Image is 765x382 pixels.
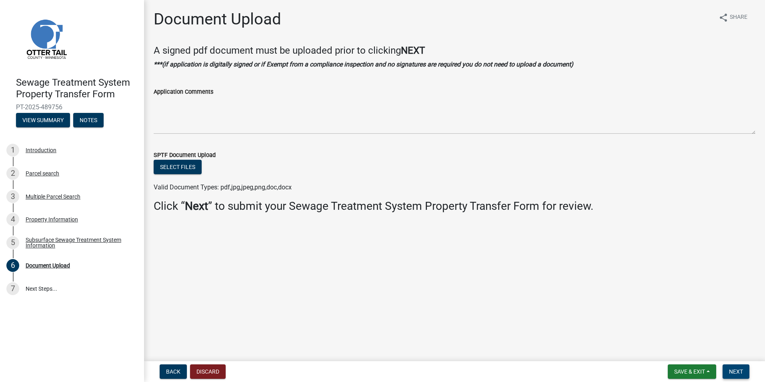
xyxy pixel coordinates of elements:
[154,45,755,56] h4: A signed pdf document must be uploaded prior to clicking
[73,113,104,127] button: Notes
[154,89,213,95] label: Application Comments
[26,237,131,248] div: Subsurface Sewage Treatment System Information
[719,13,728,22] i: share
[190,364,226,379] button: Discard
[26,194,80,199] div: Multiple Parcel Search
[730,13,747,22] span: Share
[26,147,56,153] div: Introduction
[154,160,202,174] button: Select files
[154,153,216,158] label: SPTF Document Upload
[674,368,705,375] span: Save & Exit
[26,217,78,222] div: Property Information
[6,236,19,249] div: 5
[6,213,19,226] div: 4
[154,10,281,29] h1: Document Upload
[729,368,743,375] span: Next
[6,259,19,272] div: 6
[16,113,70,127] button: View Summary
[401,45,425,56] strong: NEXT
[160,364,187,379] button: Back
[73,117,104,124] wm-modal-confirm: Notes
[16,8,76,68] img: Otter Tail County, Minnesota
[6,282,19,295] div: 7
[166,368,180,375] span: Back
[6,190,19,203] div: 3
[26,263,70,268] div: Document Upload
[723,364,749,379] button: Next
[185,199,208,213] strong: Next
[6,167,19,180] div: 2
[6,144,19,157] div: 1
[154,60,573,68] strong: ***(if application is digitally signed or if Exempt from a compliance inspection and no signature...
[26,171,59,176] div: Parcel search
[16,103,128,111] span: PT-2025-489756
[668,364,716,379] button: Save & Exit
[16,117,70,124] wm-modal-confirm: Summary
[154,183,292,191] span: Valid Document Types: pdf,jpg,jpeg,png,doc,docx
[154,199,755,213] h3: Click “ ” to submit your Sewage Treatment System Property Transfer Form for review.
[712,10,754,25] button: shareShare
[16,77,138,100] h4: Sewage Treatment System Property Transfer Form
